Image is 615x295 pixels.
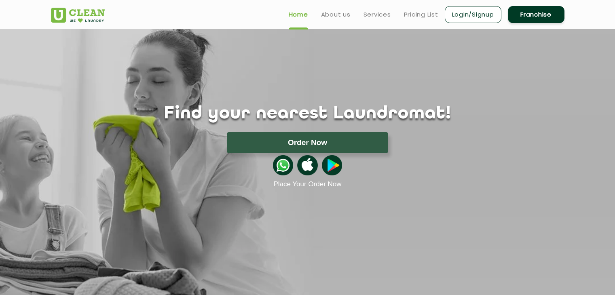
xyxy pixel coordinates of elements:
img: whatsappicon.png [273,155,293,175]
h1: Find your nearest Laundromat! [45,104,571,124]
a: About us [321,10,351,19]
a: Place Your Order Now [273,180,341,188]
button: Order Now [227,132,388,153]
img: playstoreicon.png [322,155,342,175]
a: Home [289,10,308,19]
img: UClean Laundry and Dry Cleaning [51,8,105,23]
a: Franchise [508,6,564,23]
a: Login/Signup [445,6,501,23]
img: apple-icon.png [297,155,317,175]
a: Services [364,10,391,19]
a: Pricing List [404,10,438,19]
